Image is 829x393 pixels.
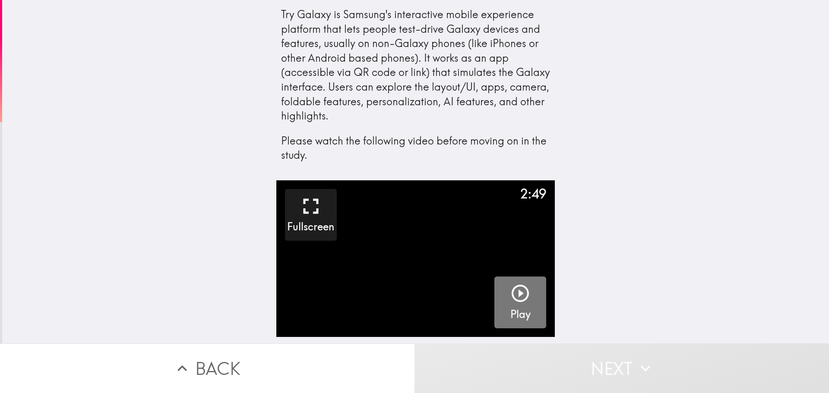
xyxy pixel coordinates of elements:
[281,7,551,163] div: Try Galaxy is Samsung's interactive mobile experience platform that lets people test-drive Galaxy...
[285,189,337,241] button: Fullscreen
[494,277,546,328] button: Play
[510,307,531,322] h5: Play
[281,134,551,163] p: Please watch the following video before moving on in the study.
[414,343,829,393] button: Next
[520,185,546,203] div: 2:49
[287,220,334,234] h5: Fullscreen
